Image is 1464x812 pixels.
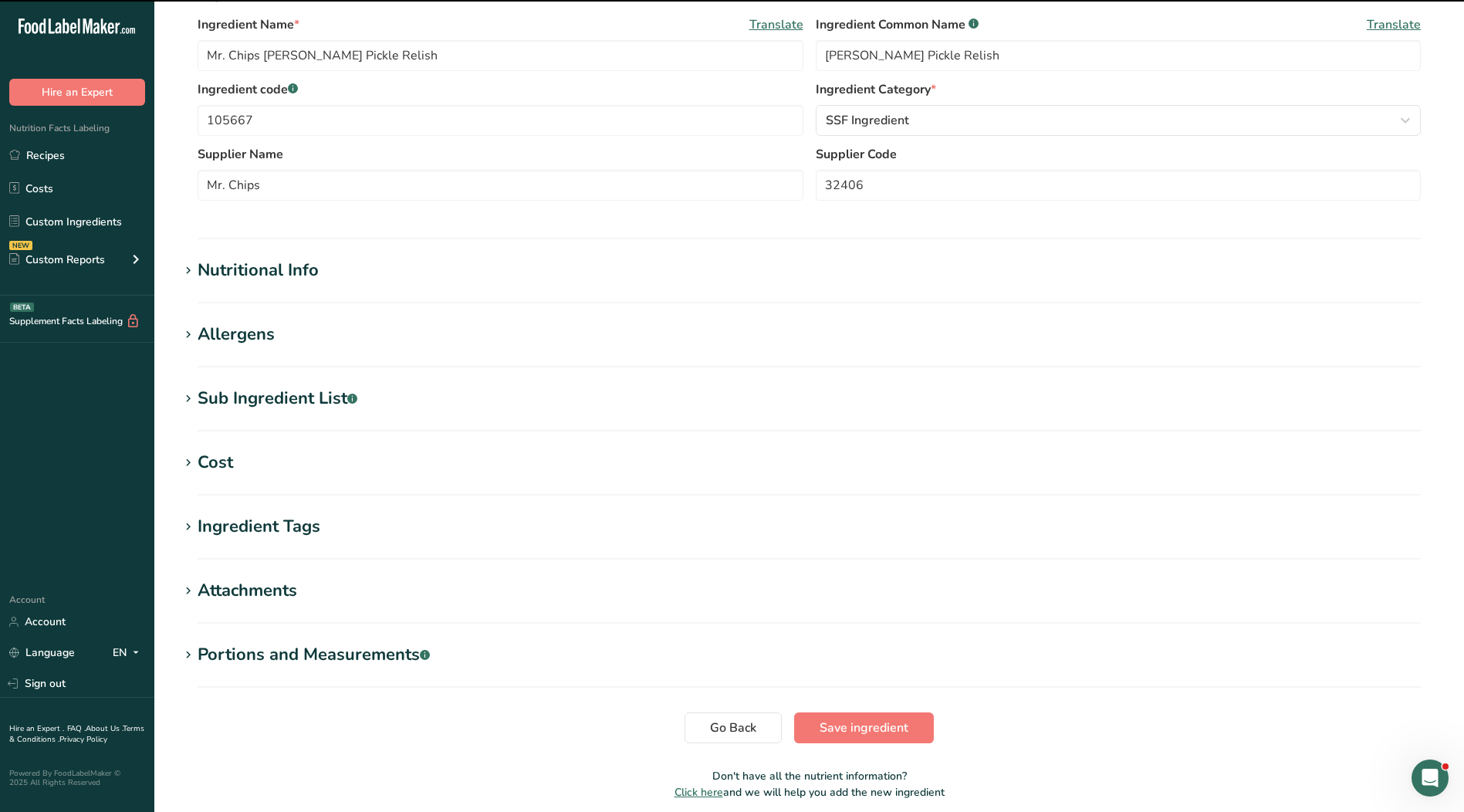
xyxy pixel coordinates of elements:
[9,241,32,250] div: NEW
[198,105,803,136] input: Type your ingredient code here
[826,111,909,130] span: SSF Ingredient
[198,170,803,201] input: Type your supplier name here
[816,145,1422,164] label: Supplier Code
[198,450,233,475] div: Cost
[1412,760,1449,797] iframe: Intercom live chat
[820,719,908,737] span: Save ingredient
[9,723,64,734] a: Hire an Expert .
[198,322,275,347] div: Allergens
[198,578,297,604] div: Attachments
[749,15,803,34] span: Translate
[179,768,1439,784] p: Don't have all the nutrient information?
[10,303,34,312] div: BETA
[685,712,782,743] button: Go Back
[9,252,105,268] div: Custom Reports
[198,258,319,283] div: Nutritional Info
[59,734,107,745] a: Privacy Policy
[67,723,86,734] a: FAQ .
[86,723,123,734] a: About Us .
[198,15,299,34] span: Ingredient Name
[9,79,145,106] button: Hire an Expert
[9,639,75,666] a: Language
[1367,15,1421,34] span: Translate
[198,386,357,411] div: Sub Ingredient List
[816,40,1422,71] input: Type an alternate ingredient name if you have
[816,15,979,34] span: Ingredient Common Name
[198,80,803,99] label: Ingredient code
[9,769,145,787] div: Powered By FoodLabelMaker © 2025 All Rights Reserved
[794,712,934,743] button: Save ingredient
[198,40,803,71] input: Type your ingredient name here
[816,80,1422,99] label: Ingredient Category
[675,785,723,800] span: Click here
[198,145,803,164] label: Supplier Name
[198,514,320,540] div: Ingredient Tags
[179,784,1439,800] p: and we will help you add the new ingredient
[198,642,430,668] div: Portions and Measurements
[816,105,1422,136] button: SSF Ingredient
[710,719,756,737] span: Go Back
[816,170,1422,201] input: Type your supplier code here
[9,723,144,745] a: Terms & Conditions .
[113,644,145,662] div: EN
